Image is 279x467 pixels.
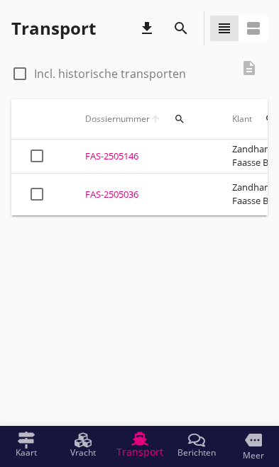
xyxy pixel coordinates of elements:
[70,449,96,457] span: Vracht
[243,451,264,460] span: Meer
[55,426,111,464] a: Vracht
[216,20,233,37] i: view_headline
[111,426,168,464] a: Transport
[85,113,150,125] span: Dossiernummer
[85,150,198,164] div: FAS-2505146
[174,113,185,125] i: search
[85,188,198,202] div: FAS-2505036
[11,17,96,40] div: Transport
[116,447,163,457] span: Transport
[177,449,216,457] span: Berichten
[16,449,37,457] span: Kaart
[138,20,155,37] i: download
[150,113,161,125] i: arrow_upward
[168,426,225,464] a: Berichten
[34,67,186,81] label: Incl. historische transporten
[245,432,262,449] i: more
[245,20,262,37] i: view_agenda
[173,20,190,37] i: search
[265,113,276,125] i: search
